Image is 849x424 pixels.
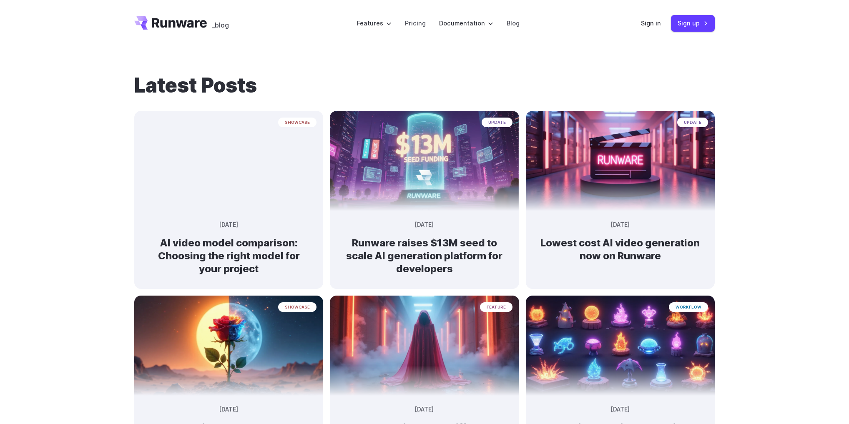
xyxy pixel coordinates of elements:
[611,405,630,414] time: [DATE]
[219,405,238,414] time: [DATE]
[134,73,715,98] h1: Latest Posts
[611,221,630,230] time: [DATE]
[330,204,519,289] a: Futuristic city scene with neon lights showing Runware announcement of $13M seed funding in large...
[134,16,207,30] a: Go to /
[212,16,229,30] a: _blog
[677,118,708,127] span: update
[439,18,493,28] label: Documentation
[526,111,715,211] img: Neon-lit movie clapperboard with the word 'RUNWARE' in a futuristic server room
[212,22,229,28] span: _blog
[219,221,238,230] time: [DATE]
[526,204,715,276] a: Neon-lit movie clapperboard with the word 'RUNWARE' in a futuristic server room update [DATE] Low...
[343,236,505,276] h2: Runware raises $13M seed to scale AI generation platform for developers
[278,118,316,127] span: showcase
[357,18,392,28] label: Features
[480,302,512,312] span: feature
[526,296,715,396] img: An array of glowing, stylized elemental orbs and flames in various containers and stands, depicte...
[278,302,316,312] span: showcase
[415,405,434,414] time: [DATE]
[641,18,661,28] a: Sign in
[507,18,520,28] a: Blog
[134,296,323,396] img: Surreal rose in a desert landscape, split between day and night with the sun and moon aligned beh...
[671,15,715,31] a: Sign up
[405,18,426,28] a: Pricing
[539,236,701,262] h2: Lowest cost AI video generation now on Runware
[330,296,519,396] img: A cloaked figure made entirely of bending light and heat distortion, slightly warping the scene b...
[415,221,434,230] time: [DATE]
[669,302,708,312] span: workflow
[148,236,310,276] h2: AI video model comparison: Choosing the right model for your project
[134,204,323,289] a: Futuristic network of glowing screens showing robots and a person connected to a central digital ...
[482,118,512,127] span: update
[134,111,323,211] img: Futuristic network of glowing screens showing robots and a person connected to a central digital ...
[330,111,519,211] img: Futuristic city scene with neon lights showing Runware announcement of $13M seed funding in large...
